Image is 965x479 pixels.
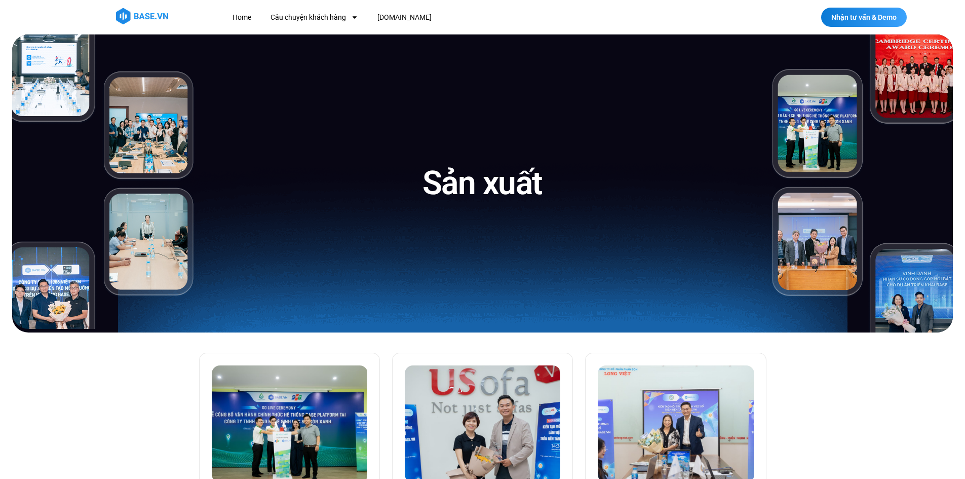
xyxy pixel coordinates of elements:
[225,8,259,27] a: Home
[370,8,439,27] a: [DOMAIN_NAME]
[225,8,617,27] nav: Menu
[422,162,543,204] h1: Sản xuất
[821,8,907,27] a: Nhận tư vấn & Demo
[831,14,897,21] span: Nhận tư vấn & Demo
[263,8,366,27] a: Câu chuyện khách hàng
